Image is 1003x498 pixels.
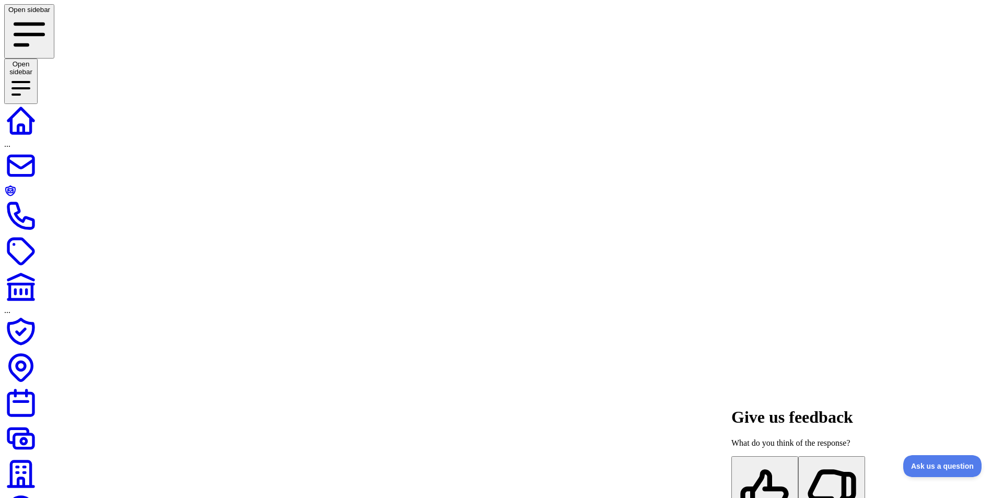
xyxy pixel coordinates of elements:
button: Open sidebar [4,4,54,59]
div: ... [4,140,38,149]
div: ... [4,306,38,315]
span: Open sidebar [8,6,50,14]
p: What do you think of the response? [731,438,865,448]
span: Open sidebar [9,60,32,76]
iframe: Toggle Customer Support [903,455,982,477]
button: Open sidebar [4,59,38,104]
h1: Give us feedback [731,408,865,427]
